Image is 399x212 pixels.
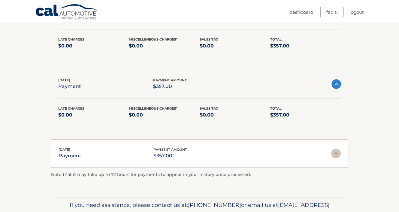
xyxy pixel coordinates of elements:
img: accordion-rest.svg [331,149,341,158]
p: $0.00 [129,42,200,50]
p: $357.00 [153,82,187,91]
a: FAQ's [326,7,337,17]
a: Logout [349,7,364,17]
span: payment amount [153,147,187,152]
a: Cal Automotive [35,4,98,21]
span: Total [270,37,282,41]
p: $0.00 [58,111,129,119]
span: Late Charges [58,106,84,111]
span: Sales Tax [200,37,218,41]
p: payment [58,82,81,91]
a: Dashboard [289,7,313,17]
p: $357.00 [270,42,341,50]
p: $0.00 [200,42,271,50]
span: [PHONE_NUMBER] [188,201,241,208]
p: $357.00 [270,111,341,119]
span: Miscelleneous Charges* [129,106,177,111]
p: $357.00 [153,152,187,160]
span: [DATE] [59,147,70,152]
p: Note that it may take up to 72 hours for payments to appear in your history once processed. [51,171,348,178]
p: $0.00 [58,42,129,50]
span: [DATE] [58,78,70,82]
span: payment amount [153,78,187,82]
img: accordion-active.svg [331,79,341,89]
span: Miscelleneous Charges* [129,37,177,41]
span: Total [270,106,282,111]
p: payment [59,152,81,160]
p: $0.00 [129,111,200,119]
span: Late Charges [58,37,84,41]
p: $0.00 [200,111,271,119]
span: Sales Tax [200,106,218,111]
